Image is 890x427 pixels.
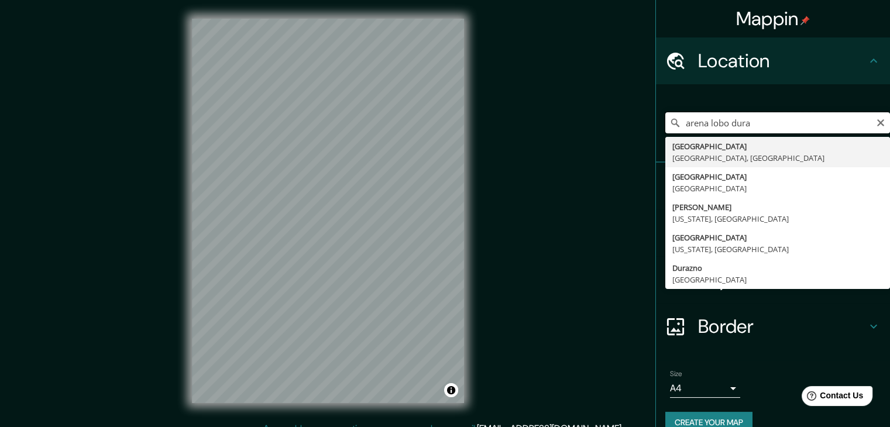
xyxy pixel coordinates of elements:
div: Pins [656,163,890,209]
div: [PERSON_NAME] [672,201,883,213]
div: A4 [670,379,740,398]
img: pin-icon.png [800,16,810,25]
div: Style [656,209,890,256]
div: Layout [656,256,890,303]
div: Border [656,303,890,350]
iframe: Help widget launcher [786,381,877,414]
div: [GEOGRAPHIC_DATA] [672,171,883,182]
button: Clear [876,116,885,128]
div: [GEOGRAPHIC_DATA] [672,182,883,194]
button: Toggle attribution [444,383,458,397]
label: Size [670,369,682,379]
canvas: Map [192,19,464,403]
input: Pick your city or area [665,112,890,133]
div: [GEOGRAPHIC_DATA] [672,274,883,285]
div: [US_STATE], [GEOGRAPHIC_DATA] [672,213,883,225]
div: [US_STATE], [GEOGRAPHIC_DATA] [672,243,883,255]
div: [GEOGRAPHIC_DATA] [672,140,883,152]
div: [GEOGRAPHIC_DATA] [672,232,883,243]
h4: Mappin [736,7,810,30]
div: Location [656,37,890,84]
h4: Location [698,49,867,73]
div: Durazno [672,262,883,274]
div: [GEOGRAPHIC_DATA], [GEOGRAPHIC_DATA] [672,152,883,164]
h4: Border [698,315,867,338]
h4: Layout [698,268,867,291]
